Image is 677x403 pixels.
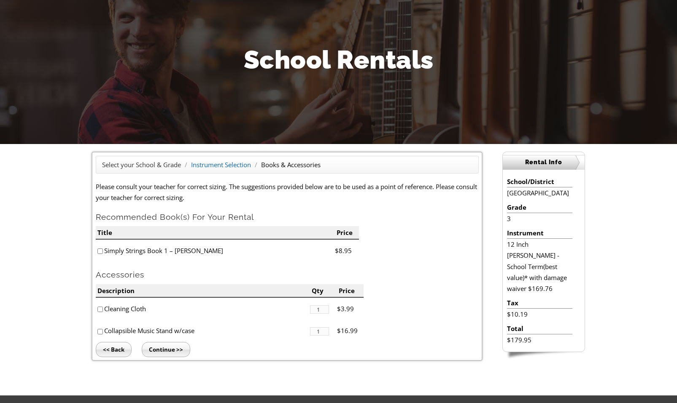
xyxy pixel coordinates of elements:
span: / [183,160,189,169]
li: $3.99 [337,298,364,320]
li: Grade [507,202,572,213]
li: Simply Strings Book 1 – [PERSON_NAME] [96,240,335,262]
span: / [253,160,259,169]
li: 3 [507,213,572,224]
li: Qty [310,284,337,298]
li: 12 Inch [PERSON_NAME] - School Term(best value)* with damage waiver $169.76 [507,239,572,294]
li: Total [507,323,572,334]
a: Instrument Selection [191,160,251,169]
li: Title [96,226,335,240]
li: School/District [507,176,572,187]
li: Instrument [507,227,572,239]
input: Continue >> [142,342,190,357]
li: [GEOGRAPHIC_DATA] [507,187,572,198]
li: Books & Accessories [261,159,321,170]
input: << Back [96,342,132,357]
li: Price [337,284,364,298]
li: $16.99 [337,320,364,342]
p: Please consult your teacher for correct sizing. The suggestions provided below are to be used as ... [96,181,479,203]
li: $8.95 [335,240,359,262]
h2: Rental Info [503,155,585,170]
li: Collapsible Music Stand w/case [96,320,310,342]
h2: Recommended Book(s) For Your Rental [96,212,479,222]
h2: Accessories [96,270,479,280]
img: sidebar-footer.png [502,352,585,360]
li: Cleaning Cloth [96,298,310,320]
li: Tax [507,297,572,309]
li: $179.95 [507,334,572,345]
a: Select your School & Grade [102,160,181,169]
li: Price [335,226,359,240]
li: $10.19 [507,309,572,320]
li: Description [96,284,310,298]
h1: School Rentals [92,42,585,77]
